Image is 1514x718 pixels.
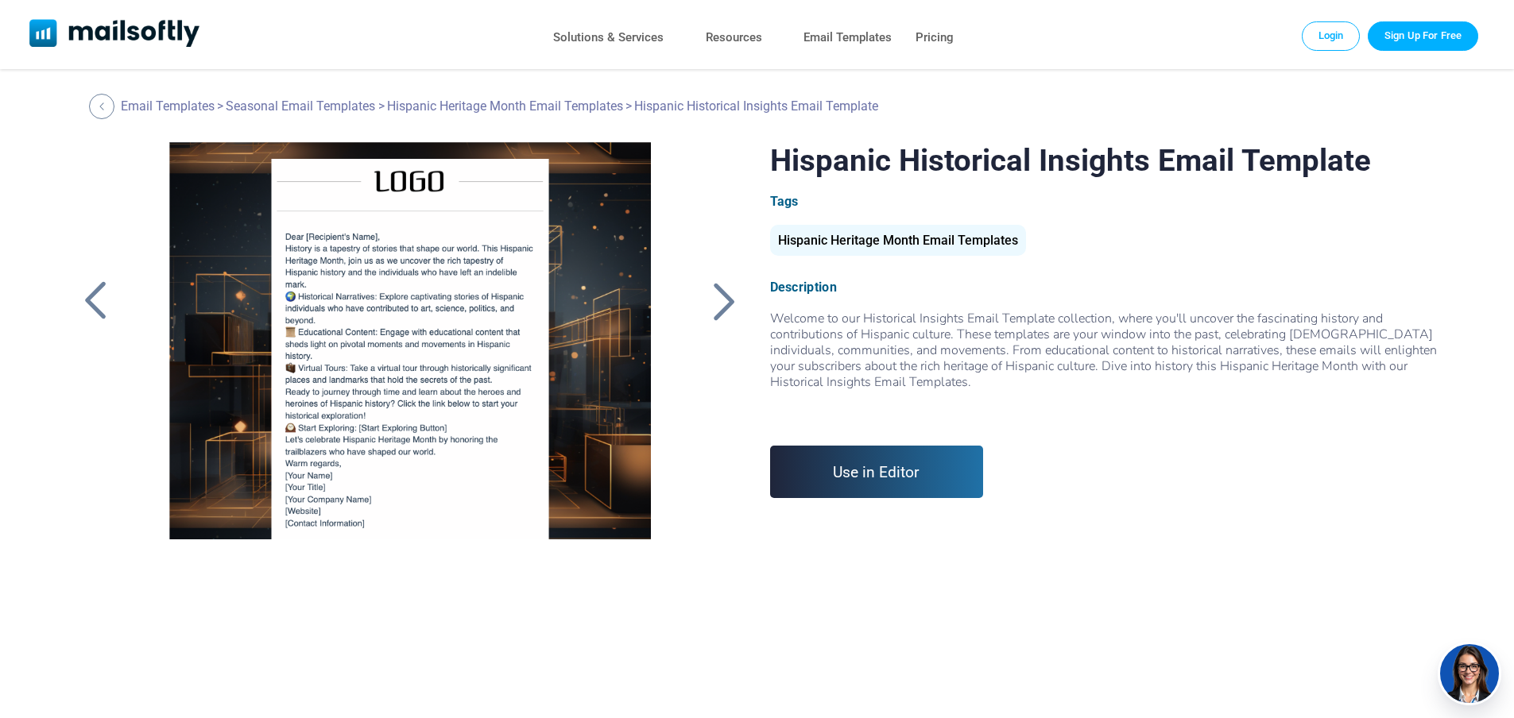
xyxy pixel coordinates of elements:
[770,225,1026,256] div: Hispanic Heritage Month Email Templates
[89,94,118,119] a: Back
[1368,21,1478,50] a: Trial
[770,280,1438,295] div: Description
[1302,21,1361,50] a: Login
[770,310,1438,422] span: Welcome to our Historical Insights Email Template collection, where you'll uncover the fascinatin...
[770,142,1438,178] h1: Hispanic Historical Insights Email Template
[142,142,677,539] a: Hispanic Historical Insights Email Template
[29,19,200,50] a: Mailsoftly
[76,280,115,322] a: Back
[706,26,762,49] a: Resources
[387,98,623,114] a: Hispanic Heritage Month Email Templates
[770,239,1026,246] a: Hispanic Heritage Month Email Templates
[770,194,1438,209] div: Tags
[553,26,664,49] a: Solutions & Services
[121,98,215,114] a: Email Templates
[770,446,984,498] a: Use in Editor
[803,26,892,49] a: Email Templates
[916,26,954,49] a: Pricing
[226,98,375,114] a: Seasonal Email Templates
[705,280,745,322] a: Back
